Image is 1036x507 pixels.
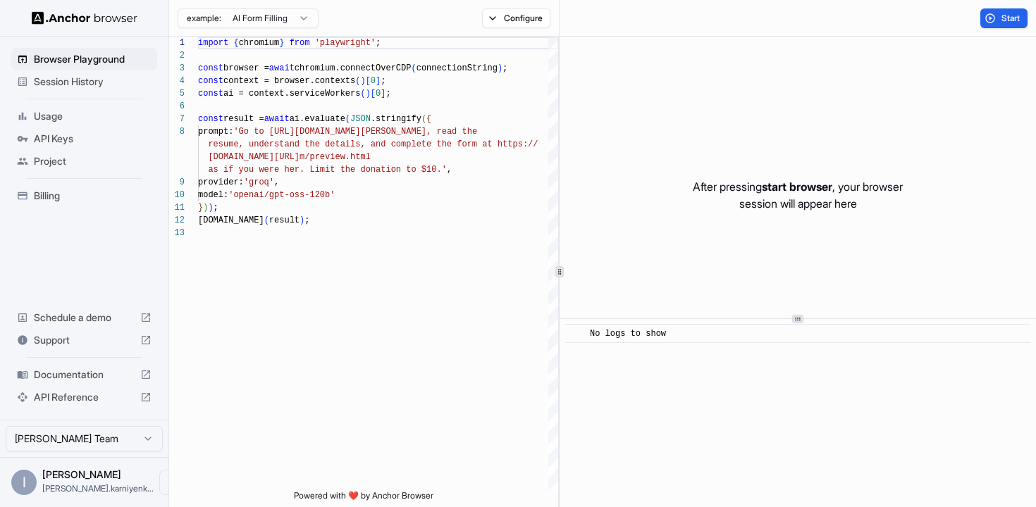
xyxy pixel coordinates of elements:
span: provider: [198,177,244,187]
span: import [198,38,228,48]
span: No logs to show [590,329,666,339]
div: API Reference [11,386,157,408]
span: prompt: [198,127,233,137]
span: ( [411,63,416,73]
span: await [269,63,295,73]
span: ( [345,114,350,124]
div: Browser Playground [11,48,157,70]
button: Start [980,8,1028,28]
span: [ [371,89,376,99]
span: 0 [376,89,381,99]
div: 12 [169,214,185,227]
span: Support [34,333,135,347]
span: { [426,114,431,124]
span: Documentation [34,368,135,382]
span: } [198,203,203,213]
div: Usage [11,105,157,127]
div: 3 [169,62,185,75]
span: JSON [350,114,371,124]
div: 13 [169,227,185,239]
span: ; [214,203,218,213]
div: 10 [169,189,185,201]
div: Documentation [11,363,157,386]
span: ] [376,76,381,86]
span: start browser [762,180,832,194]
span: ( [264,215,269,225]
span: const [198,89,223,99]
span: browser = [223,63,269,73]
span: ) [360,76,365,86]
span: as if you were her. Limit the donation to $10.' [208,165,446,175]
span: result = [223,114,264,124]
span: 'playwright' [315,38,376,48]
span: ) [498,63,502,73]
span: model: [198,190,228,200]
span: ad the [447,127,477,137]
div: 4 [169,75,185,87]
span: ; [381,76,386,86]
span: context = browser.contexts [223,76,355,86]
span: [ [366,76,371,86]
span: const [198,114,223,124]
div: Session History [11,70,157,93]
span: chromium.connectOverCDP [295,63,412,73]
div: 9 [169,176,185,189]
span: { [233,38,238,48]
span: Ivan Karniyenka [42,468,121,480]
span: 0 [371,76,376,86]
span: orm at https:// [462,139,538,149]
button: Open menu [159,470,185,495]
span: example: [187,13,221,24]
span: API Keys [34,132,152,146]
span: Session History [34,75,152,89]
span: ) [300,215,304,225]
div: 1 [169,37,185,49]
span: 'groq' [244,177,274,187]
span: [DOMAIN_NAME] [198,215,264,225]
span: API Reference [34,390,135,404]
img: Anchor Logo [32,11,137,25]
span: ( [355,76,360,86]
span: ; [304,215,309,225]
span: ivan.karniyenka@writer.com [42,483,154,494]
span: } [279,38,284,48]
div: 11 [169,201,185,214]
span: ; [502,63,507,73]
span: result [269,215,300,225]
span: ) [366,89,371,99]
div: 8 [169,125,185,138]
span: Powered with ❤️ by Anchor Browser [294,490,433,507]
span: ( [421,114,426,124]
span: [DOMAIN_NAME][URL] [208,152,300,162]
span: ai = context.serviceWorkers [223,89,360,99]
span: ai.evaluate [290,114,345,124]
span: const [198,76,223,86]
div: Schedule a demo [11,306,157,329]
div: Project [11,150,157,173]
button: Configure [482,8,550,28]
div: API Keys [11,127,157,150]
div: I [11,470,37,495]
span: const [198,63,223,73]
span: , [447,165,452,175]
span: 'openai/gpt-oss-120b' [228,190,335,200]
p: After pressing , your browser session will appear here [693,178,903,212]
span: ; [376,38,381,48]
span: ) [203,203,208,213]
span: Usage [34,109,152,123]
span: 'Go to [URL][DOMAIN_NAME][PERSON_NAME], re [233,127,446,137]
div: 6 [169,100,185,113]
span: Browser Playground [34,52,152,66]
span: chromium [239,38,280,48]
span: ; [386,89,390,99]
span: ​ [572,327,579,341]
span: , [274,177,279,187]
span: Schedule a demo [34,311,135,325]
span: Start [1001,13,1021,24]
span: resume, understand the details, and complete the f [208,139,462,149]
div: 7 [169,113,185,125]
span: Billing [34,189,152,203]
div: 2 [169,49,185,62]
span: ] [381,89,386,99]
span: .stringify [371,114,421,124]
